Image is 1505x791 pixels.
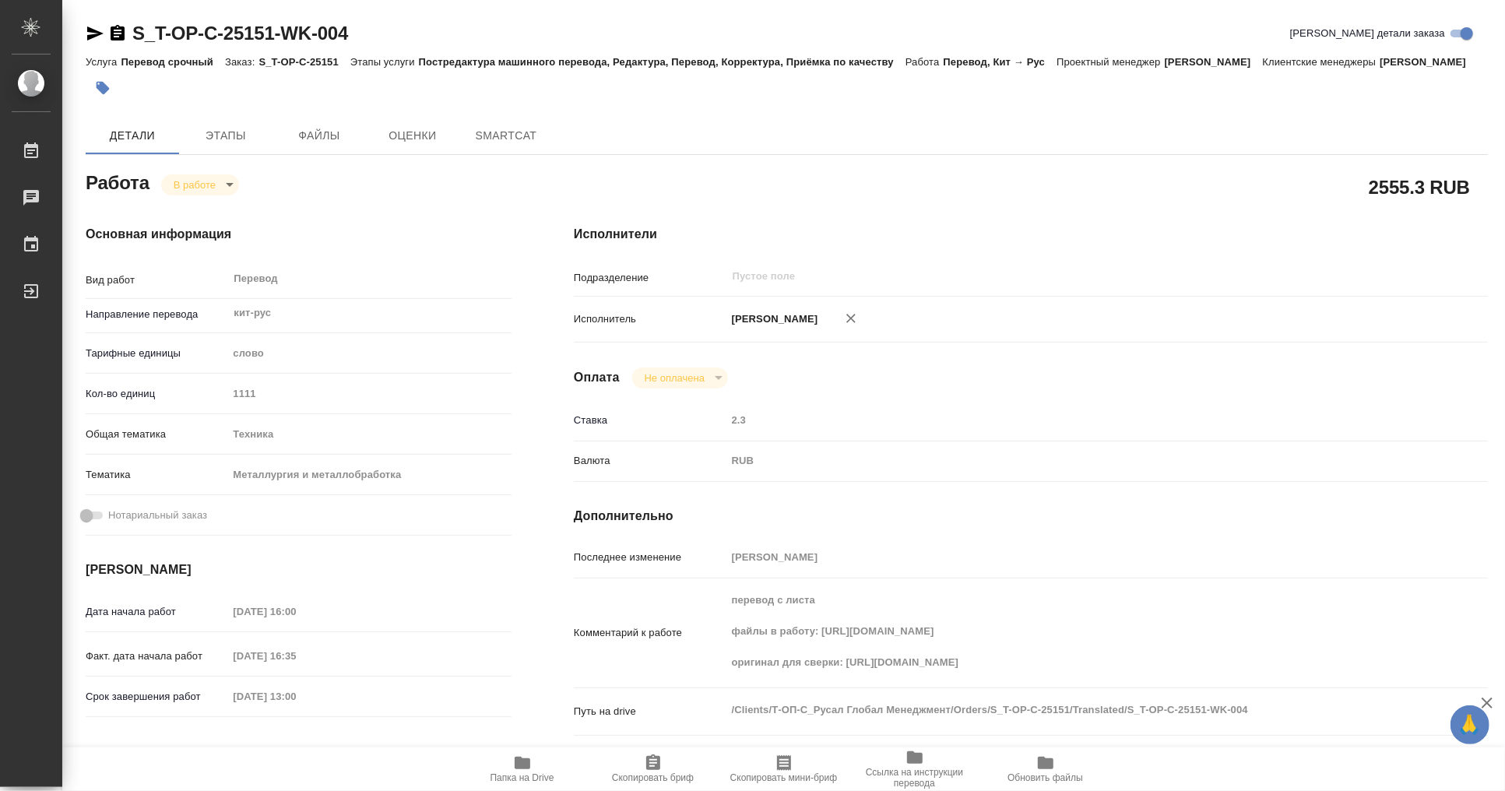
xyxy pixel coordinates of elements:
[726,311,818,327] p: [PERSON_NAME]
[86,604,227,620] p: Дата начала работ
[1007,772,1083,783] span: Обновить файлы
[227,462,512,488] div: Металлургия и металлобработка
[282,126,357,146] span: Файлы
[86,225,512,244] h4: Основная информация
[227,600,364,623] input: Пустое поле
[108,508,207,523] span: Нотариальный заказ
[588,747,719,791] button: Скопировать бриф
[612,772,694,783] span: Скопировать бриф
[726,448,1412,474] div: RUB
[86,307,227,322] p: Направление перевода
[86,167,149,195] h2: Работа
[1450,705,1489,744] button: 🙏
[632,367,728,388] div: В работе
[1369,174,1470,200] h2: 2555.3 RUB
[225,56,258,68] p: Заказ:
[86,689,227,705] p: Срок завершения работ
[574,550,726,565] p: Последнее изменение
[258,56,350,68] p: S_T-OP-C-25151
[227,340,512,367] div: слово
[574,704,726,719] p: Путь на drive
[730,772,837,783] span: Скопировать мини-бриф
[1057,56,1164,68] p: Проектный менеджер
[1290,26,1445,41] span: [PERSON_NAME] детали заказа
[86,427,227,442] p: Общая тематика
[1380,56,1478,68] p: [PERSON_NAME]
[574,507,1488,526] h4: Дополнительно
[86,561,512,579] h4: [PERSON_NAME]
[726,697,1412,723] textarea: /Clients/Т-ОП-С_Русал Глобал Менеджмент/Orders/S_T-OP-C-25151/Translated/S_T-OP-C-25151-WK-004
[574,368,620,387] h4: Оплата
[86,346,227,361] p: Тарифные единицы
[169,178,220,192] button: В работе
[719,747,849,791] button: Скопировать мини-бриф
[574,413,726,428] p: Ставка
[726,546,1412,568] input: Пустое поле
[731,267,1375,286] input: Пустое поле
[161,174,239,195] div: В работе
[350,56,419,68] p: Этапы услуги
[574,625,726,641] p: Комментарий к работе
[574,225,1488,244] h4: Исполнители
[469,126,543,146] span: SmartCat
[227,421,512,448] div: Техника
[86,649,227,664] p: Факт. дата начала работ
[574,311,726,327] p: Исполнитель
[227,745,364,768] input: Пустое поле
[491,772,554,783] span: Папка на Drive
[86,56,121,68] p: Услуга
[86,24,104,43] button: Скопировать ссылку для ЯМессенджера
[726,587,1412,676] textarea: перевод с листа файлы в работу: [URL][DOMAIN_NAME] оригинал для сверки: [URL][DOMAIN_NAME]
[457,747,588,791] button: Папка на Drive
[574,270,726,286] p: Подразделение
[95,126,170,146] span: Детали
[980,747,1111,791] button: Обновить файлы
[108,24,127,43] button: Скопировать ссылку
[859,767,971,789] span: Ссылка на инструкции перевода
[944,56,1057,68] p: Перевод, Кит → Рус
[574,453,726,469] p: Валюта
[86,71,120,105] button: Добавить тэг
[726,409,1412,431] input: Пустое поле
[905,56,944,68] p: Работа
[227,382,512,405] input: Пустое поле
[834,301,868,336] button: Удалить исполнителя
[1263,56,1380,68] p: Клиентские менеджеры
[1165,56,1263,68] p: [PERSON_NAME]
[640,371,709,385] button: Не оплачена
[86,467,227,483] p: Тематика
[132,23,348,44] a: S_T-OP-C-25151-WK-004
[121,56,225,68] p: Перевод срочный
[849,747,980,791] button: Ссылка на инструкции перевода
[227,685,364,708] input: Пустое поле
[1457,708,1483,741] span: 🙏
[188,126,263,146] span: Этапы
[86,272,227,288] p: Вид работ
[375,126,450,146] span: Оценки
[227,645,364,667] input: Пустое поле
[419,56,905,68] p: Постредактура машинного перевода, Редактура, Перевод, Корректура, Приёмка по качеству
[86,386,227,402] p: Кол-во единиц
